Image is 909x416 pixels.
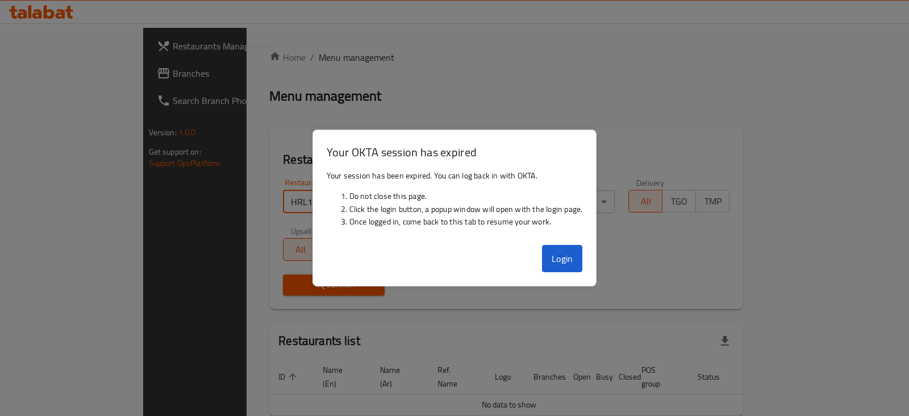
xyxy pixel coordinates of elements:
[327,144,583,160] h3: Your OKTA session has expired
[349,215,583,228] li: Once logged in, come back to this tab to resume your work.
[313,165,597,241] div: Your session has been expired. You can log back in with OKTA.
[349,190,583,202] li: Do not close this page.
[542,245,583,272] button: Login
[349,203,583,215] li: Click the login button, a popup window will open with the login page.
